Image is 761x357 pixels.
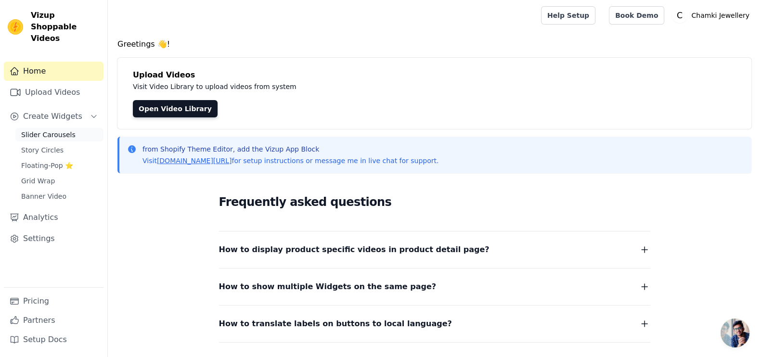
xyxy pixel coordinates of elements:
[15,190,103,203] a: Banner Video
[687,7,753,24] p: Chamki Jewellery
[541,6,595,25] a: Help Setup
[219,280,437,293] span: How to show multiple Widgets on the same page?
[15,128,103,141] a: Slider Carousels
[219,192,650,212] h2: Frequently asked questions
[15,174,103,188] a: Grid Wrap
[4,311,103,330] a: Partners
[142,156,439,166] p: Visit for setup instructions or message me in live chat for support.
[21,130,76,140] span: Slider Carousels
[672,7,753,24] button: C Chamki Jewellery
[219,317,650,331] button: How to translate labels on buttons to local language?
[31,10,100,44] span: Vizup Shoppable Videos
[133,100,218,117] a: Open Video Library
[21,176,55,186] span: Grid Wrap
[15,143,103,157] a: Story Circles
[4,292,103,311] a: Pricing
[4,107,103,126] button: Create Widgets
[609,6,664,25] a: Book Demo
[677,11,683,20] text: C
[4,62,103,81] a: Home
[133,81,564,92] p: Visit Video Library to upload videos from system
[117,38,751,50] h4: Greetings 👋!
[157,157,232,165] a: [DOMAIN_NAME][URL]
[219,280,650,293] button: How to show multiple Widgets on the same page?
[4,229,103,248] a: Settings
[721,319,749,347] a: Open chat
[4,330,103,349] a: Setup Docs
[4,83,103,102] a: Upload Videos
[219,243,650,256] button: How to display product specific videos in product detail page?
[23,111,82,122] span: Create Widgets
[133,69,736,81] h4: Upload Videos
[21,191,66,201] span: Banner Video
[219,243,490,256] span: How to display product specific videos in product detail page?
[142,144,439,154] p: from Shopify Theme Editor, add the Vizup App Block
[219,317,452,331] span: How to translate labels on buttons to local language?
[8,19,23,35] img: Vizup
[4,208,103,227] a: Analytics
[21,145,64,155] span: Story Circles
[21,161,73,170] span: Floating-Pop ⭐
[15,159,103,172] a: Floating-Pop ⭐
